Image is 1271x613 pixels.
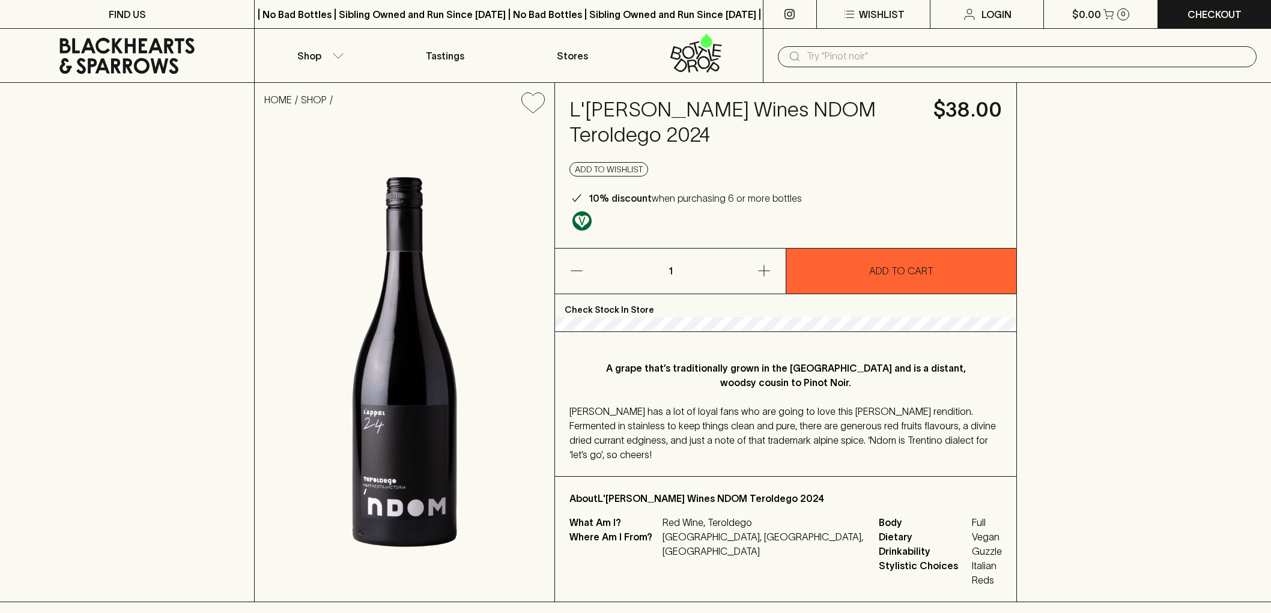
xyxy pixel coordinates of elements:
span: Full [972,515,1002,530]
p: 0 [1121,11,1126,17]
a: Tastings [382,29,509,82]
a: Stores [509,29,635,82]
p: Login [981,7,1012,22]
b: 10% discount [589,193,652,204]
p: About L'[PERSON_NAME] Wines NDOM Teroldego 2024 [569,491,1002,506]
span: Drinkability [879,544,969,558]
button: Shop [255,29,381,82]
img: 40824.png [255,123,554,602]
a: HOME [264,94,292,105]
img: Vegan [572,211,592,231]
span: Body [879,515,969,530]
span: Vegan [972,530,1002,544]
span: Guzzle [972,544,1002,558]
p: ADD TO CART [869,264,933,278]
p: when purchasing 6 or more bottles [589,191,802,205]
span: [PERSON_NAME] has a lot of loyal fans who are going to love this [PERSON_NAME] rendition. Ferment... [569,406,996,460]
a: SHOP [301,94,327,105]
input: Try "Pinot noir" [807,47,1247,66]
p: $0.00 [1072,7,1101,22]
p: Wishlist [859,7,905,22]
a: Made without the use of any animal products. [569,208,595,234]
p: Where Am I From? [569,530,660,558]
button: ADD TO CART [786,249,1016,294]
p: A grape that’s traditionally grown in the [GEOGRAPHIC_DATA] and is a distant, woodsy cousin to Pi... [593,361,978,390]
p: Checkout [1188,7,1242,22]
p: Red Wine, Teroldego [663,515,864,530]
span: Dietary [879,530,969,544]
h4: $38.00 [933,97,1002,122]
p: Check Stock In Store [555,294,1016,317]
p: Stores [557,49,588,63]
p: Shop [297,49,321,63]
span: Stylistic Choices [879,558,969,587]
h4: L'[PERSON_NAME] Wines NDOM Teroldego 2024 [569,97,919,148]
p: What Am I? [569,515,660,530]
p: [GEOGRAPHIC_DATA], [GEOGRAPHIC_DATA], [GEOGRAPHIC_DATA] [663,530,864,558]
span: Italian Reds [972,558,1002,587]
p: 1 [656,249,685,294]
button: Add to wishlist [569,162,648,177]
p: FIND US [109,7,146,22]
p: Tastings [426,49,464,63]
button: Add to wishlist [517,88,550,118]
